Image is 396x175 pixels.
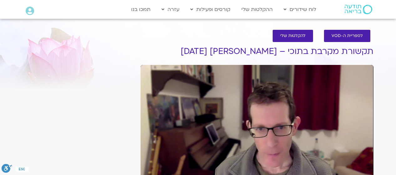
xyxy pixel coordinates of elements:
[280,3,319,15] a: לוח שידורים
[345,5,372,14] img: תודעה בריאה
[332,34,363,38] span: לספריית ה-VOD
[158,3,183,15] a: עזרה
[141,47,373,56] h1: תקשורת מקרבת בתוכי – [PERSON_NAME] [DATE]
[238,3,276,15] a: ההקלטות שלי
[324,30,370,42] a: לספריית ה-VOD
[273,30,313,42] a: להקלטות שלי
[280,34,306,38] span: להקלטות שלי
[187,3,234,15] a: קורסים ופעילות
[128,3,154,15] a: תמכו בנו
